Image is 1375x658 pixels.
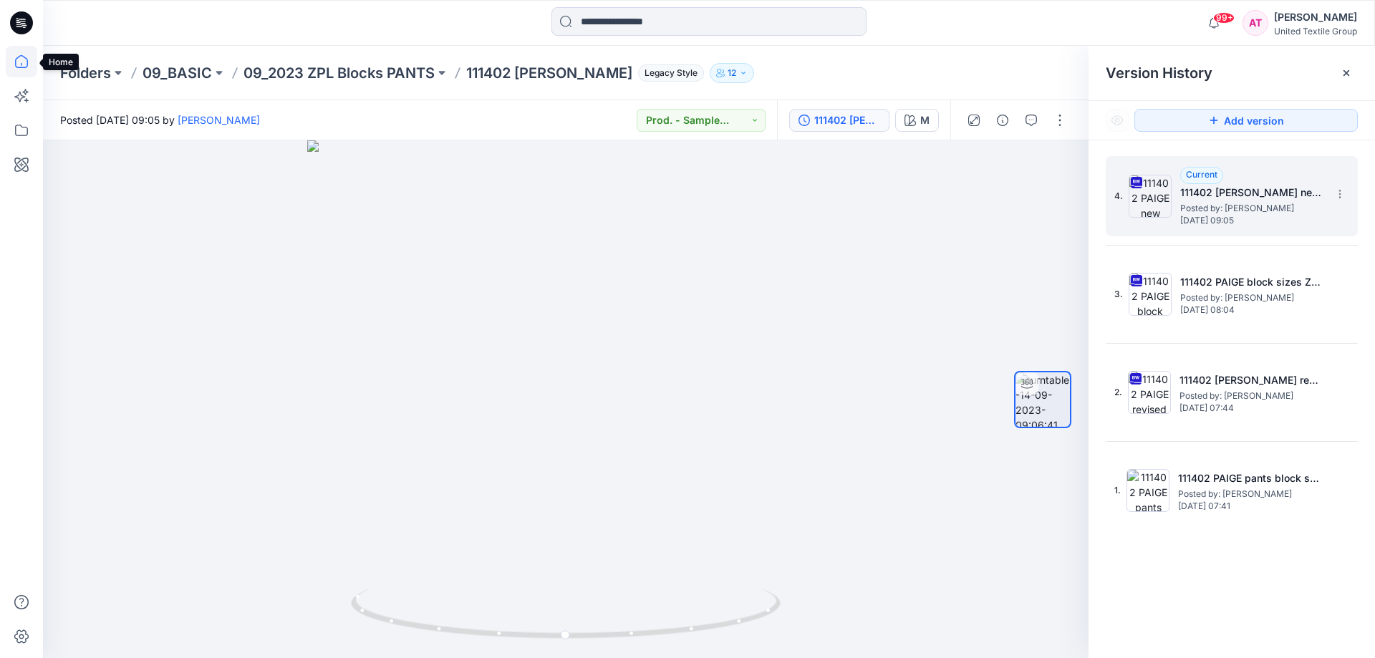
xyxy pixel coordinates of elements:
[1128,371,1171,414] img: 111402 PAIGE revised pants block ZA
[1186,169,1217,180] span: Current
[710,63,754,83] button: 12
[1015,372,1070,427] img: turntable-14-09-2023-09:06:41
[1114,484,1121,497] span: 1.
[728,65,736,81] p: 12
[895,109,939,132] button: M
[178,114,260,126] a: [PERSON_NAME]
[1106,109,1129,132] button: Show Hidden Versions
[1106,64,1212,82] span: Version History
[814,112,880,128] div: 111402 PAIGE new Avatar
[1274,26,1357,37] div: United Textile Group
[1180,201,1323,216] span: Posted by: Kristina Mekseniene
[1114,386,1122,399] span: 2.
[1213,12,1235,24] span: 99+
[920,112,930,128] div: M
[1180,184,1323,201] h5: 111402 PAIGE new Avatar
[243,63,435,83] a: 09_2023 ZPL Blocks PANTS
[1179,389,1323,403] span: Posted by: Kristina Mekseniene
[1179,372,1323,389] h5: 111402 PAIGE revised pants block ZA
[1178,470,1321,487] h5: 111402 PAIGE pants block size M
[638,64,704,82] span: Legacy Style
[143,63,212,83] a: 09_BASIC
[60,63,111,83] a: Folders
[1129,273,1172,316] img: 111402 PAIGE block sizes ZA revised grading
[1180,291,1323,305] span: Posted by: Kristina Mekseniene
[1341,67,1352,79] button: Close
[1114,190,1123,203] span: 4.
[1179,403,1323,413] span: [DATE] 07:44
[1134,109,1358,132] button: Add version
[1180,274,1323,291] h5: 111402 PAIGE block sizes ZA revised grading
[1129,175,1172,218] img: 111402 PAIGE new Avatar
[1126,469,1169,512] img: 111402 PAIGE pants block size M
[1274,9,1357,26] div: [PERSON_NAME]
[466,63,632,83] p: 111402 [PERSON_NAME]
[1180,305,1323,315] span: [DATE] 08:04
[1243,10,1268,36] div: AT
[1180,216,1323,226] span: [DATE] 09:05
[632,63,704,83] button: Legacy Style
[789,109,889,132] button: 111402 [PERSON_NAME] new Avatar
[1178,501,1321,511] span: [DATE] 07:41
[991,109,1014,132] button: Details
[60,112,260,127] span: Posted [DATE] 09:05 by
[1114,288,1123,301] span: 3.
[1178,487,1321,501] span: Posted by: Kristina Mekseniene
